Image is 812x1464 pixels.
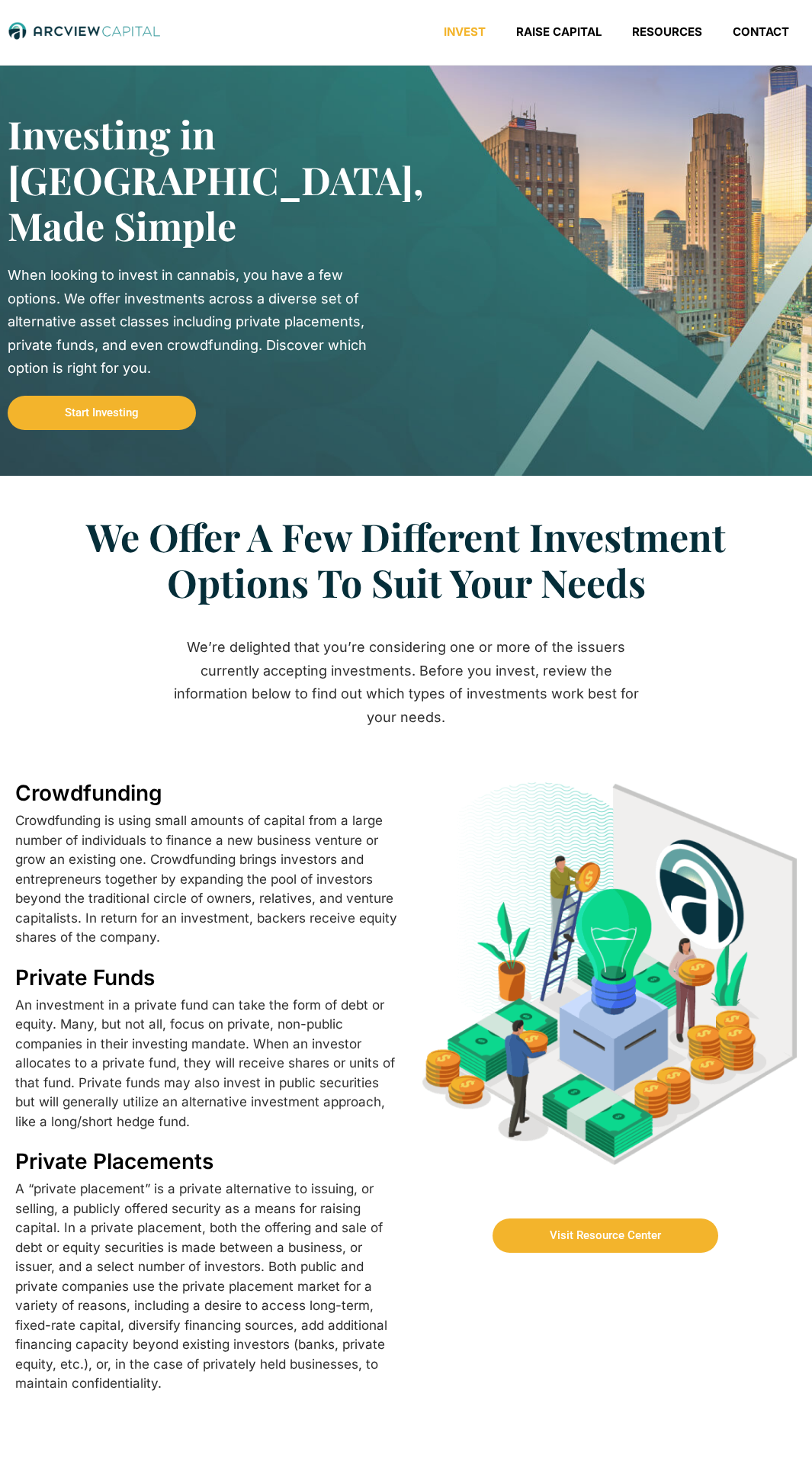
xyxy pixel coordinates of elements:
[8,264,384,380] div: When looking to invest in cannabis, you have a few options. We offer investments across a diverse...
[15,967,399,988] h2: Private Funds
[15,811,399,948] div: Crowdfunding is using small amounts of capital from a large number of individuals to finance a ne...
[550,1230,661,1241] span: Visit Resource Center
[717,24,804,40] a: Contact
[8,396,196,430] a: Start Investing
[65,407,139,419] span: Start Investing
[493,1218,718,1253] a: Visit Resource Center
[162,636,650,729] div: We’re delighted that you’re considering one or more of the issuers currently accepting investment...
[501,24,617,40] a: Raise Capital
[15,996,399,1132] div: An investment in a private fund can take the form of debt or equity. Many, but not all, focus on ...
[428,24,501,40] a: Invest
[15,782,399,804] h2: Crowdfunding
[33,514,780,605] h2: We Offer A Few Different Investment Options To Suit Your Needs
[15,1180,399,1394] div: A “private placement” is a private alternative to issuing, or selling, a publicly offered securit...
[8,111,361,249] h2: Investing in [GEOGRAPHIC_DATA], Made Simple
[617,24,717,40] a: Resources
[15,1151,399,1172] h2: Private Placements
